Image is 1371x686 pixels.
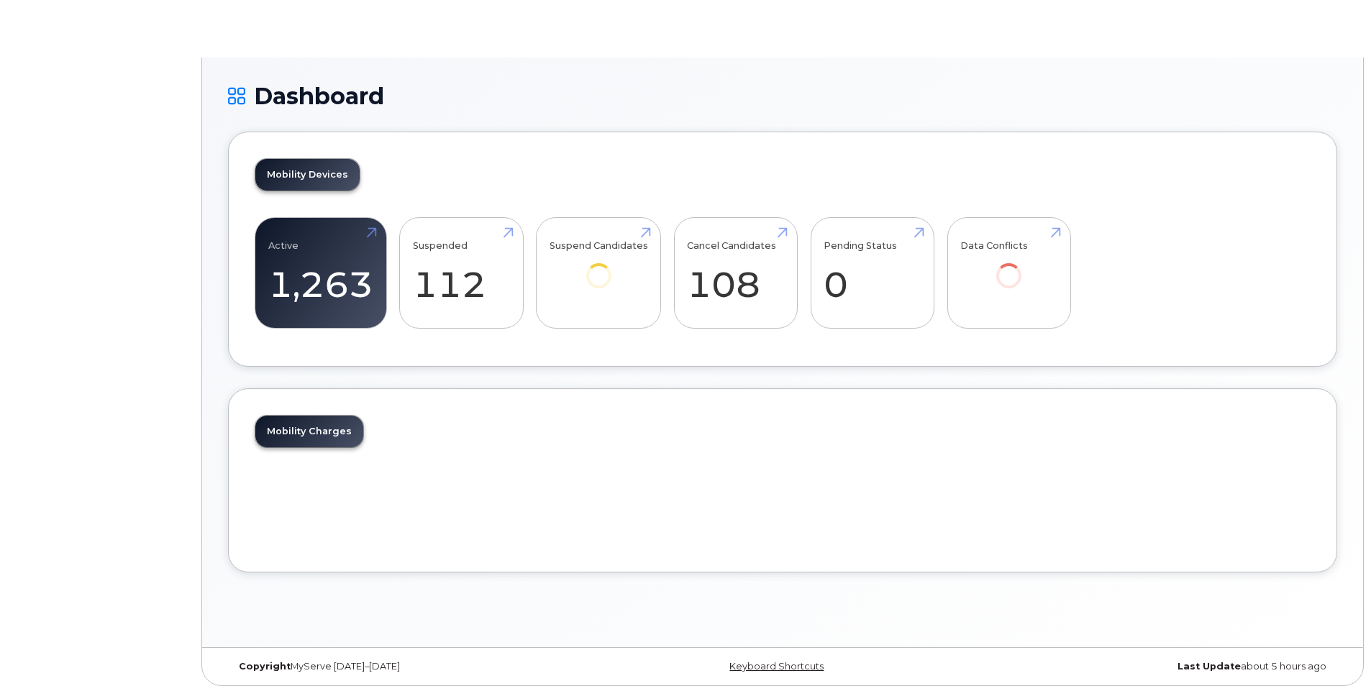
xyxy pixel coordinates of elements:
[413,226,510,321] a: Suspended 112
[1178,661,1241,672] strong: Last Update
[255,416,363,447] a: Mobility Charges
[268,226,373,321] a: Active 1,263
[960,226,1057,308] a: Data Conflicts
[550,226,648,308] a: Suspend Candidates
[824,226,921,321] a: Pending Status 0
[239,661,291,672] strong: Copyright
[228,83,1337,109] h1: Dashboard
[967,661,1337,672] div: about 5 hours ago
[729,661,824,672] a: Keyboard Shortcuts
[228,661,598,672] div: MyServe [DATE]–[DATE]
[255,159,360,191] a: Mobility Devices
[687,226,784,321] a: Cancel Candidates 108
